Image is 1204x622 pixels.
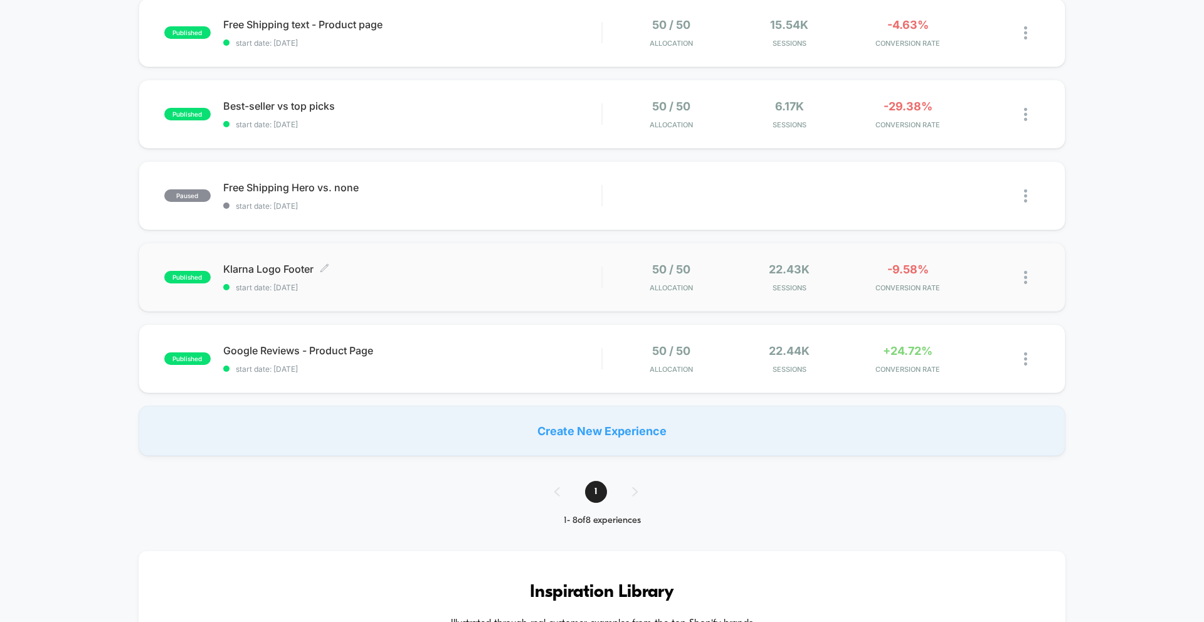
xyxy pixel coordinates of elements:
span: Sessions [734,283,846,292]
span: CONVERSION RATE [852,283,964,292]
span: published [164,271,211,283]
span: CONVERSION RATE [852,39,964,48]
span: CONVERSION RATE [852,365,964,374]
span: 50 / 50 [652,100,690,113]
span: 6.17k [775,100,804,113]
span: Allocation [650,120,693,129]
span: start date: [DATE] [223,38,601,48]
img: close [1024,352,1027,366]
span: Sessions [734,120,846,129]
span: Free Shipping Hero vs. none [223,181,601,194]
span: 15.54k [770,18,808,31]
img: close [1024,26,1027,40]
span: paused [164,189,211,202]
span: Allocation [650,365,693,374]
span: published [164,26,211,39]
img: close [1024,108,1027,121]
span: 22.44k [769,344,810,357]
span: -29.38% [884,100,932,113]
span: CONVERSION RATE [852,120,964,129]
div: 1 - 8 of 8 experiences [542,515,663,526]
span: start date: [DATE] [223,120,601,129]
span: published [164,352,211,365]
span: 50 / 50 [652,263,690,276]
span: published [164,108,211,120]
span: Sessions [734,365,846,374]
img: close [1024,189,1027,203]
span: start date: [DATE] [223,201,601,211]
span: Google Reviews - Product Page [223,344,601,357]
span: start date: [DATE] [223,364,601,374]
img: close [1024,271,1027,284]
span: start date: [DATE] [223,283,601,292]
span: Allocation [650,39,693,48]
span: Best-seller vs top picks [223,100,601,112]
span: -4.63% [887,18,929,31]
span: 50 / 50 [652,344,690,357]
span: -9.58% [887,263,929,276]
span: 50 / 50 [652,18,690,31]
span: Klarna Logo Footer [223,263,601,275]
span: 22.43k [769,263,810,276]
span: Allocation [650,283,693,292]
span: +24.72% [883,344,932,357]
span: 1 [585,481,607,503]
h3: Inspiration Library [176,582,1028,603]
div: Create New Experience [139,406,1065,456]
span: Sessions [734,39,846,48]
span: Free Shipping text - Product page [223,18,601,31]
